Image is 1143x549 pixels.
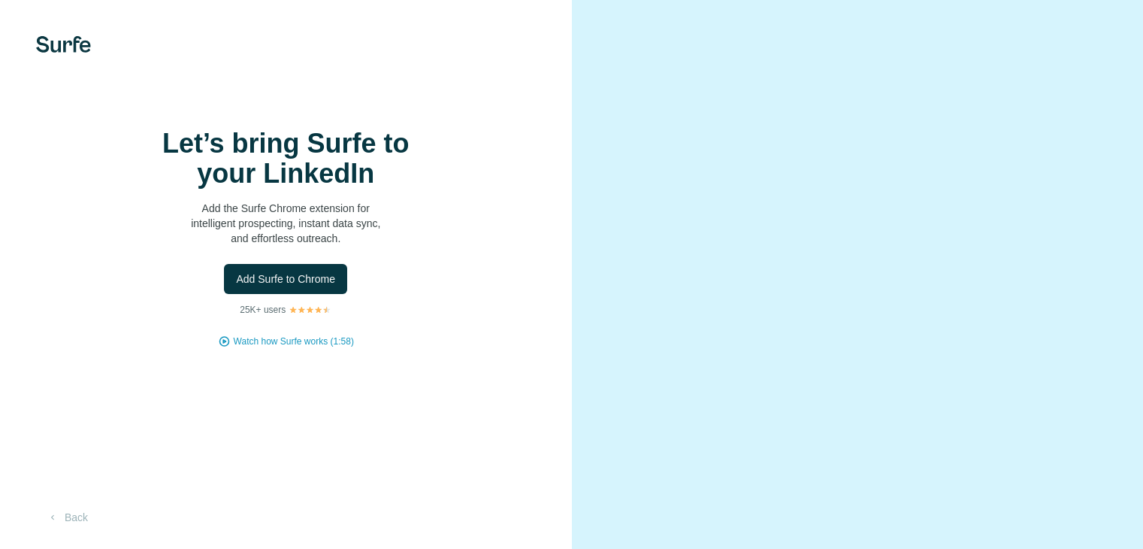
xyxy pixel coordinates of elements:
button: Add Surfe to Chrome [224,264,347,294]
span: Add Surfe to Chrome [236,271,335,287]
img: Rating Stars [289,305,331,314]
p: 25K+ users [240,303,286,317]
img: Surfe's logo [36,36,91,53]
button: Watch how Surfe works (1:58) [234,335,354,348]
button: Back [36,504,98,531]
h1: Let’s bring Surfe to your LinkedIn [135,129,436,189]
p: Add the Surfe Chrome extension for intelligent prospecting, instant data sync, and effortless out... [135,201,436,246]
